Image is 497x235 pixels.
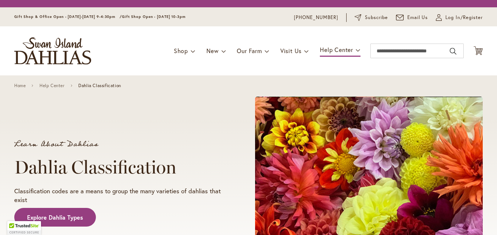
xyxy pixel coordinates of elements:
a: Log In/Register [436,14,483,21]
a: store logo [14,37,91,64]
p: Learn About Dahlias [14,141,227,148]
span: Shop [174,47,188,55]
span: Log In/Register [445,14,483,21]
a: Email Us [396,14,428,21]
h1: Dahlia Classification [14,157,227,178]
span: Our Farm [237,47,262,55]
span: Gift Shop & Office Open - [DATE]-[DATE] 9-4:30pm / [14,14,122,19]
span: Subscribe [365,14,388,21]
span: Gift Shop Open - [DATE] 10-3pm [122,14,186,19]
a: Explore Dahlia Types [14,208,96,227]
span: Help Center [320,46,353,53]
a: Subscribe [355,14,388,21]
button: Search [450,45,456,57]
span: Email Us [407,14,428,21]
span: Dahlia Classification [78,83,121,88]
div: TrustedSite Certified [7,221,41,235]
span: New [206,47,218,55]
span: Explore Dahlia Types [27,213,83,222]
p: Classification codes are a means to group the many varieties of dahlias that exist [14,187,227,204]
a: Help Center [40,83,65,88]
a: [PHONE_NUMBER] [294,14,338,21]
a: Home [14,83,26,88]
span: Visit Us [280,47,302,55]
